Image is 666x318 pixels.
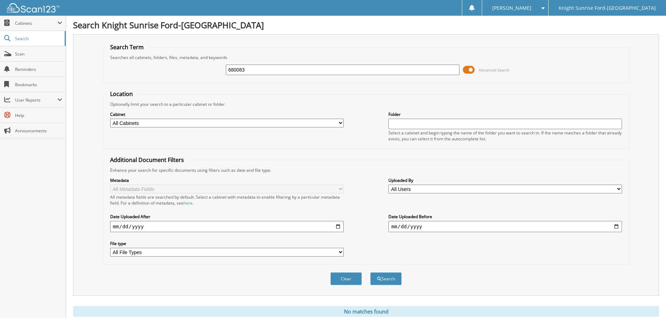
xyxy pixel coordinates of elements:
[15,51,62,57] span: Scan
[107,167,625,173] div: Enhance your search for specific documents using filters such as date and file type.
[388,111,622,117] label: Folder
[15,66,62,72] span: Reminders
[107,101,625,107] div: Optionally limit your search to a particular cabinet or folder
[492,6,531,10] span: [PERSON_NAME]
[15,20,57,26] span: Cabinets
[388,177,622,183] label: Uploaded By
[370,272,402,285] button: Search
[15,97,57,103] span: User Reports
[388,130,622,142] div: Select a cabinet and begin typing the name of the folder you want to search in. If the name match...
[110,221,344,232] input: start
[15,112,62,118] span: Help
[388,221,622,232] input: end
[107,90,136,98] legend: Location
[110,111,344,117] label: Cabinet
[479,67,510,73] span: Advanced Search
[15,82,62,88] span: Bookmarks
[15,36,61,42] span: Search
[110,177,344,183] label: Metadata
[110,241,344,246] label: File type
[110,214,344,220] label: Date Uploaded After
[110,194,344,206] div: All metadata fields are searched by default. Select a cabinet with metadata to enable filtering b...
[73,306,659,317] div: No matches found
[107,156,187,164] legend: Additional Document Filters
[15,128,62,134] span: Announcements
[7,3,59,13] img: scan123-logo-white.svg
[184,200,193,206] a: here
[107,43,147,51] legend: Search Term
[559,6,656,10] span: Knight Sunrise Ford-[GEOGRAPHIC_DATA]
[73,19,659,31] h1: Search Knight Sunrise Ford-[GEOGRAPHIC_DATA]
[388,214,622,220] label: Date Uploaded Before
[107,54,625,60] div: Searches all cabinets, folders, files, metadata, and keywords
[330,272,362,285] button: Clear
